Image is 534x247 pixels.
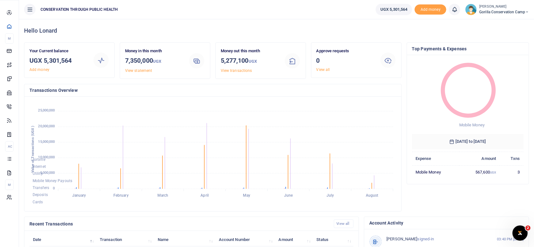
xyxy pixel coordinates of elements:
span: Gorilla Conservation Camp [479,9,529,15]
tspan: 20,000,000 [38,124,55,128]
td: 567,600 [459,165,499,179]
th: Name: activate to sort column ascending [154,233,215,246]
li: M [5,33,14,44]
tspan: 5,000,000 [40,171,55,175]
a: Add money [29,67,49,72]
tspan: May [243,193,250,198]
img: profile-user [465,4,477,15]
tspan: February [113,193,129,198]
a: UGX 5,301,564 [376,4,412,15]
th: Date: activate to sort column descending [29,233,96,246]
span: Airtime [33,157,45,162]
a: Add money [415,7,446,11]
span: Transfers [33,186,49,190]
span: Deposits [33,193,48,197]
small: [PERSON_NAME] [479,4,529,9]
span: Mobile Money Payouts [33,179,72,183]
th: Amount [459,152,499,165]
span: Internet [33,164,46,169]
h6: [DATE] to [DATE] [412,134,524,149]
h4: Top Payments & Expenses [412,45,524,52]
tspan: 15,000,000 [38,140,55,144]
p: Your Current balance [29,48,88,54]
h4: Transactions Overview [29,87,396,94]
p: signed-in [386,236,489,243]
span: Mobile Money [459,123,484,127]
p: Money in this month [125,48,184,54]
a: View statement [125,68,152,73]
span: 2 [525,225,531,231]
a: View all [316,67,330,72]
iframe: Intercom live chat [512,225,528,241]
td: 3 [499,165,524,179]
h4: Hello Lonard [24,27,529,34]
span: CONSERVATION THROUGH PUBLIC HEALTH [38,7,120,12]
small: UGX [153,59,161,64]
th: Txns [499,152,524,165]
tspan: March [157,193,168,198]
h3: 5,277,100 [221,56,279,66]
th: Transaction: activate to sort column ascending [96,233,154,246]
th: Status: activate to sort column ascending [313,233,353,246]
li: Wallet ballance [373,4,415,15]
h3: 0 [316,56,375,65]
td: Mobile Money [412,165,460,179]
h3: 7,350,000 [125,56,184,66]
small: UGX [490,171,496,174]
tspan: January [72,193,86,198]
h4: Account Activity [369,219,524,226]
p: Approve requests [316,48,375,54]
small: UGX [249,59,257,64]
span: Cards [33,200,43,204]
li: Ac [5,141,14,152]
text: Value of Transactions (UGX ) [31,126,35,173]
th: Amount: activate to sort column ascending [275,233,313,246]
li: Toup your wallet [415,4,446,15]
tspan: 25,000,000 [38,109,55,113]
li: M [5,180,14,190]
span: Utility [33,172,43,176]
th: Expense [412,152,460,165]
a: View transactions [221,68,252,73]
tspan: 10,000,000 [38,155,55,159]
tspan: June [284,193,293,198]
p: Money out this month [221,48,279,54]
span: Add money [415,4,446,15]
small: 03:40 PM [DATE] [497,237,524,242]
a: profile-user [PERSON_NAME] Gorilla Conservation Camp [465,4,529,15]
h4: Recent Transactions [29,220,329,227]
span: UGX 5,301,564 [380,6,407,13]
span: [PERSON_NAME] [386,237,417,241]
tspan: July [327,193,334,198]
tspan: April [200,193,209,198]
a: View all [334,219,354,228]
th: Account Number: activate to sort column ascending [215,233,275,246]
tspan: August [366,193,378,198]
h3: UGX 5,301,564 [29,56,88,65]
tspan: 0 [53,186,55,190]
